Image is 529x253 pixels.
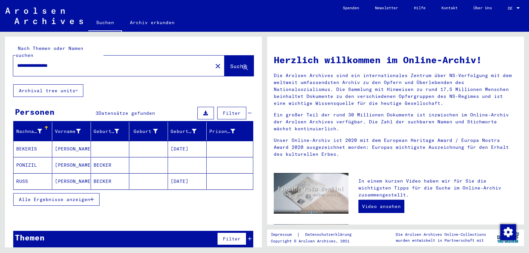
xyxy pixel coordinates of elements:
[171,126,206,137] div: Geburtsdatum
[132,126,168,137] div: Geburt‏
[500,224,516,240] div: Zustimmung ändern
[14,173,52,189] mat-cell: RUSS
[168,122,207,141] mat-header-cell: Geburtsdatum
[500,224,516,240] img: Zustimmung ändern
[52,157,91,173] mat-cell: [PERSON_NAME]
[91,157,130,173] mat-cell: BECKER
[396,237,486,243] p: wurden entwickelt in Partnerschaft mit
[223,110,241,116] span: Filter
[508,6,515,11] span: DE
[15,106,55,118] div: Personen
[358,178,517,198] p: In einem kurzen Video haben wir für Sie die wichtigsten Tipps für die Suche im Online-Archiv zusa...
[99,110,155,116] span: Datensätze gefunden
[88,15,122,32] a: Suchen
[224,56,254,76] button: Suche
[223,236,241,242] span: Filter
[14,157,52,173] mat-cell: PONIZIL
[132,128,158,135] div: Geburt‏
[14,122,52,141] mat-header-cell: Nachname
[300,231,359,238] a: Datenschutzerklärung
[214,62,222,70] mat-icon: close
[274,111,517,132] p: Ein großer Teil der rund 30 Millionen Dokumente ist inzwischen im Online-Archiv der Arolsen Archi...
[15,232,45,243] div: Themen
[274,137,517,158] p: Unser Online-Archiv ist 2020 mit dem European Heritage Award / Europa Nostra Award 2020 ausgezeic...
[122,15,183,30] a: Archiv erkunden
[52,122,91,141] mat-header-cell: Vorname
[13,193,100,206] button: Alle Ergebnisse anzeigen
[129,122,168,141] mat-header-cell: Geburt‏
[271,231,359,238] div: |
[16,128,42,135] div: Nachname
[94,126,129,137] div: Geburtsname
[55,126,91,137] div: Vorname
[5,8,83,24] img: Arolsen_neg.svg
[19,196,90,202] span: Alle Ergebnisse anzeigen
[358,200,404,213] a: Video ansehen
[168,141,207,157] mat-cell: [DATE]
[16,45,83,58] mat-label: Nach Themen oder Namen suchen
[91,173,130,189] mat-cell: BECKER
[52,141,91,157] mat-cell: [PERSON_NAME]
[217,232,246,245] button: Filter
[230,63,247,69] span: Suche
[168,173,207,189] mat-cell: [DATE]
[496,229,520,246] img: yv_logo.png
[52,173,91,189] mat-cell: [PERSON_NAME]
[14,141,52,157] mat-cell: BEKERIS
[96,110,99,116] span: 3
[211,59,224,72] button: Clear
[13,84,83,97] button: Archival tree units
[274,53,517,67] h1: Herzlich willkommen im Online-Archiv!
[91,122,130,141] mat-header-cell: Geburtsname
[209,128,235,135] div: Prisoner #
[16,126,52,137] div: Nachname
[271,238,359,244] p: Copyright © Arolsen Archives, 2021
[94,128,119,135] div: Geburtsname
[55,128,81,135] div: Vorname
[271,231,297,238] a: Impressum
[396,232,486,237] p: Die Arolsen Archives Online-Collections
[274,72,517,107] p: Die Arolsen Archives sind ein internationales Zentrum über NS-Verfolgung mit dem weltweit umfasse...
[217,107,246,119] button: Filter
[274,173,348,214] img: video.jpg
[207,122,253,141] mat-header-cell: Prisoner #
[171,128,196,135] div: Geburtsdatum
[209,126,245,137] div: Prisoner #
